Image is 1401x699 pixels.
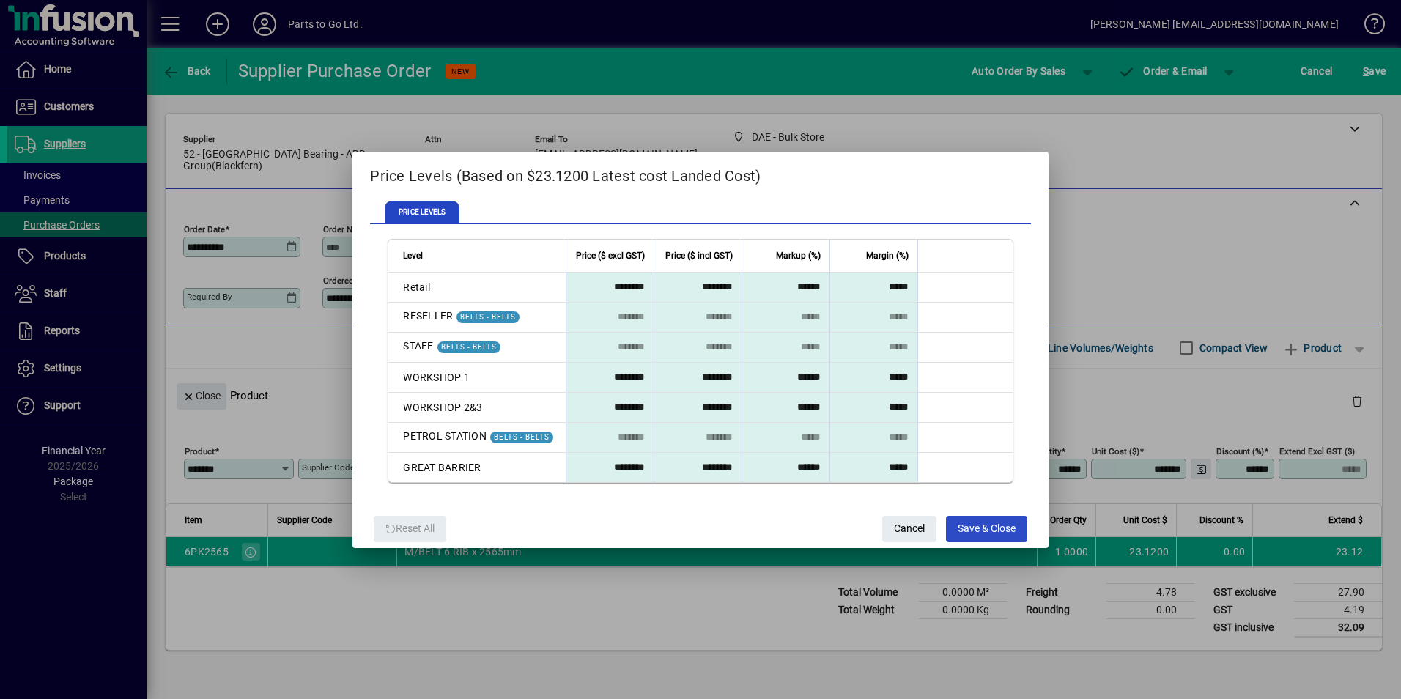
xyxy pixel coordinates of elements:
[665,248,733,264] span: Price ($ incl GST)
[388,393,566,423] td: WORKSHOP 2&3
[388,363,566,393] td: WORKSHOP 1
[894,517,925,541] span: Cancel
[385,201,459,224] span: PRICE LEVELS
[441,343,497,351] span: BELTS - BELTS
[352,152,1049,194] h2: Price Levels (Based on $23.1200 Latest cost Landed Cost)
[388,333,566,363] td: STAFF
[494,433,550,441] span: BELTS - BELTS
[946,516,1027,542] button: Save & Close
[388,303,566,333] td: RESELLER
[776,248,821,264] span: Markup (%)
[388,453,566,482] td: GREAT BARRIER
[388,423,566,453] td: PETROL STATION
[866,248,909,264] span: Margin (%)
[576,248,645,264] span: Price ($ excl GST)
[388,273,566,303] td: Retail
[882,516,936,542] button: Cancel
[958,517,1016,541] span: Save & Close
[460,313,516,321] span: BELTS - BELTS
[403,248,423,264] span: Level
